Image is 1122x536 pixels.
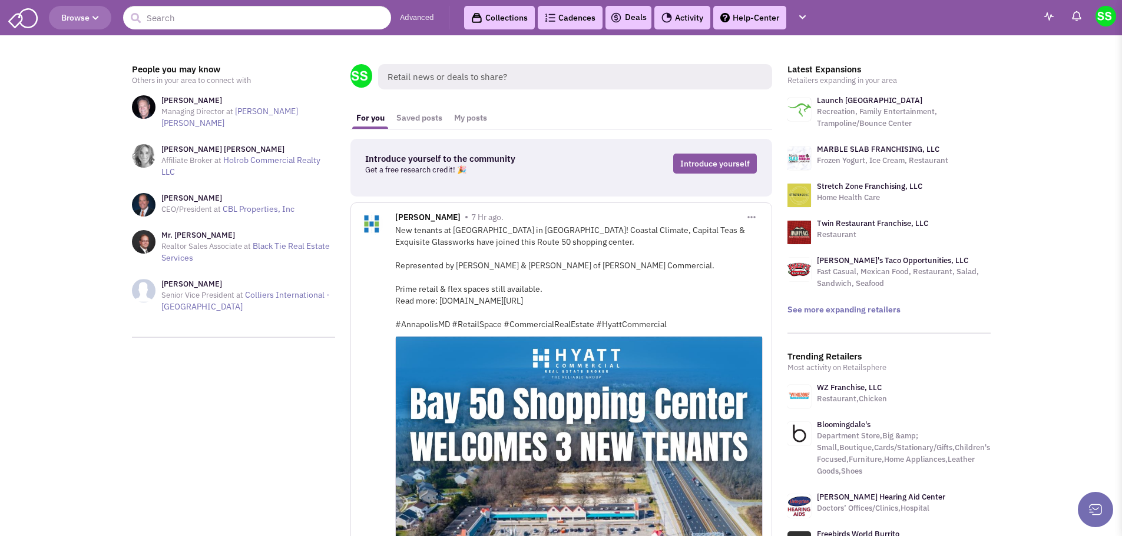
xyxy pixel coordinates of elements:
[161,106,233,116] span: Managing Director at
[545,14,555,22] img: Cadences_logo.png
[132,279,155,302] img: NoImageAvailable1.jpg
[673,154,757,174] a: Introduce yourself
[161,204,221,214] span: CEO/President at
[787,147,811,170] img: logo
[787,221,811,244] img: logo
[787,98,811,121] img: logo
[817,502,945,514] p: Doctors’ Offices/Clinics,Hospital
[161,144,335,155] h3: [PERSON_NAME] [PERSON_NAME]
[787,184,811,207] img: logo
[720,13,730,22] img: help.png
[787,304,901,315] a: See more expanding retailers
[161,241,251,251] span: Realtor Sales Associate at
[161,95,335,106] h3: [PERSON_NAME]
[161,279,335,289] h3: [PERSON_NAME]
[132,75,335,86] p: Others in your area to connect with
[161,193,294,204] h3: [PERSON_NAME]
[161,106,298,128] a: [PERSON_NAME] [PERSON_NAME]
[161,230,335,241] h3: Mr. [PERSON_NAME]
[123,6,391,29] input: Search
[390,107,448,129] a: Saved posts
[817,181,922,191] a: Stretch Zone Franchising, LLC
[464,6,535,29] a: Collections
[713,6,786,29] a: Help-Center
[400,12,434,24] a: Advanced
[817,155,948,167] p: Frozen Yogurt, Ice Cream, Restaurant
[787,75,991,86] p: Retailers expanding in your area
[395,224,763,330] div: New tenants at [GEOGRAPHIC_DATA] in [GEOGRAPHIC_DATA]! Coastal Climate, Capital Teas & Exquisite ...
[817,420,871,430] a: Bloomingdale's
[787,258,811,281] img: logo
[817,95,922,105] a: Launch [GEOGRAPHIC_DATA]
[1095,6,1116,26] img: Stephen Songy
[817,266,991,289] p: Fast Casual, Mexican Food, Restaurant, Salad, Sandwich, Seafood
[817,229,928,241] p: Restaurant
[787,385,811,408] img: www.wingzone.com
[161,290,243,300] span: Senior Vice President at
[817,255,968,265] a: [PERSON_NAME]'s Taco Opportunities, LLC
[49,6,111,29] button: Browse
[817,192,922,204] p: Home Health Care
[661,12,672,23] img: Activity.png
[471,12,482,24] img: icon-collection-lavender-black.svg
[223,204,294,214] a: CBL Properties, Inc
[61,12,99,23] span: Browse
[787,351,991,362] h3: Trending Retailers
[161,155,320,177] a: Holrob Commercial Realty LLC
[471,212,504,222] span: 7 Hr ago.
[817,106,991,129] p: Recreation, Family Entertainment, Trampoline/Bounce Center
[787,64,991,75] h3: Latest Expansions
[365,164,588,176] p: Get a free research credit! 🎉
[817,492,945,502] a: [PERSON_NAME] Hearing Aid Center
[610,11,647,25] a: Deals
[8,6,38,28] img: SmartAdmin
[610,11,622,25] img: icon-deals.svg
[448,107,493,129] a: My posts
[787,362,991,374] p: Most activity on Retailsphere
[161,289,330,312] a: Colliers International - [GEOGRAPHIC_DATA]
[395,212,461,225] span: [PERSON_NAME]
[817,393,887,405] p: Restaurant,Chicken
[817,382,882,392] a: WZ Franchise, LLC
[132,64,335,75] h3: People you may know
[538,6,603,29] a: Cadences
[350,107,390,129] a: For you
[161,241,330,263] a: Black Tie Real Estate Services
[365,154,588,164] h3: Introduce yourself to the community
[817,144,939,154] a: MARBLE SLAB FRANCHISING, LLC
[161,155,221,165] span: Affiliate Broker at
[817,218,928,228] a: Twin Restaurant Franchise, LLC
[654,6,710,29] a: Activity
[817,430,991,477] p: Department Store,Big &amp; Small,Boutique,Cards/Stationary/Gifts,Children's Focused,Furniture,Hom...
[378,64,772,89] span: Retail news or deals to share?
